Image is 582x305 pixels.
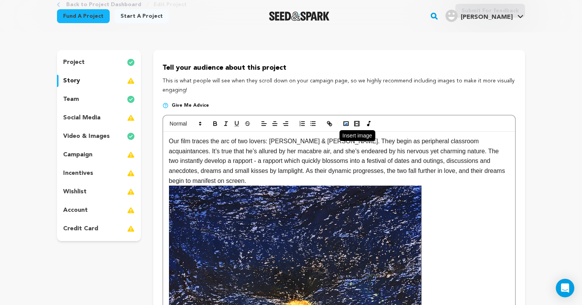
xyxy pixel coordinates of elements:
img: warning-full.svg [127,169,135,178]
img: check-circle-full.svg [127,95,135,104]
img: warning-full.svg [127,206,135,215]
button: video & images [57,130,141,142]
p: project [63,58,85,67]
a: Seed&Spark Homepage [269,12,329,21]
button: project [57,56,141,69]
button: incentives [57,167,141,179]
img: warning-full.svg [127,150,135,159]
p: social media [63,113,100,122]
img: warning-full.svg [127,187,135,196]
img: warning-full.svg [127,224,135,233]
button: social media [57,112,141,124]
div: Open Intercom Messenger [556,279,574,297]
a: Fund a project [57,9,110,23]
button: story [57,75,141,87]
a: Start a project [114,9,169,23]
p: credit card [63,224,98,233]
span: [PERSON_NAME] [461,14,513,20]
p: account [63,206,88,215]
img: user.png [445,10,458,22]
span: Harry R.'s Profile [444,8,525,24]
p: Tell your audience about this project [162,62,516,74]
p: video & images [63,132,110,141]
img: Seed&Spark Logo Dark Mode [269,12,329,21]
a: Harry R.'s Profile [444,8,525,22]
img: check-circle-full.svg [127,132,135,141]
img: check-circle-full.svg [127,58,135,67]
button: account [57,204,141,216]
span: Give me advice [172,102,209,109]
p: This is what people will see when they scroll down on your campaign page, so we highly recommend ... [162,77,516,95]
button: wishlist [57,186,141,198]
div: Harry R.'s Profile [445,10,513,22]
p: campaign [63,150,92,159]
p: wishlist [63,187,87,196]
p: team [63,95,79,104]
img: warning-full.svg [127,113,135,122]
img: help-circle.svg [162,102,169,109]
p: incentives [63,169,93,178]
button: team [57,93,141,106]
p: story [63,76,80,85]
button: campaign [57,149,141,161]
button: credit card [57,223,141,235]
img: warning-full.svg [127,76,135,85]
